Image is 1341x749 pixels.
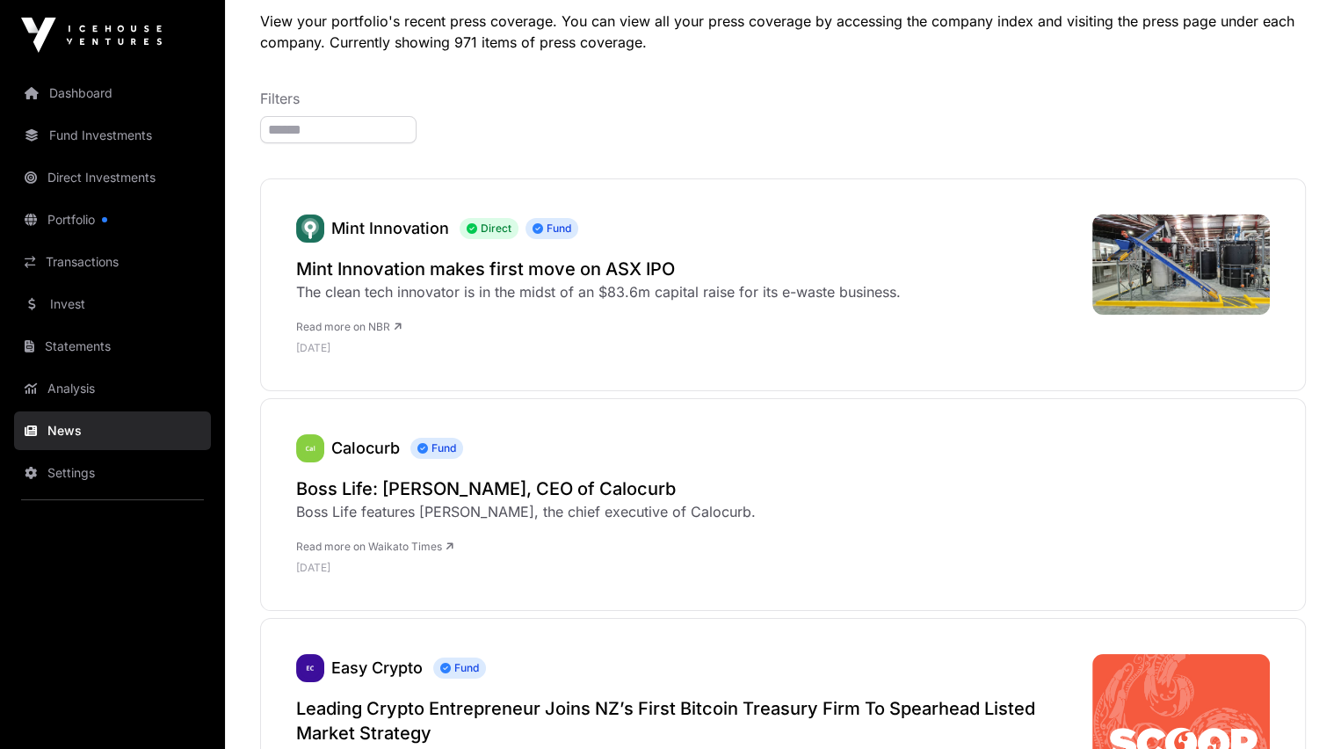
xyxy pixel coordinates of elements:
a: Calocurb [296,434,324,462]
a: Transactions [14,243,211,281]
a: Easy Crypto [331,658,423,677]
a: Read more on Waikato Times [296,540,453,553]
a: Analysis [14,369,211,408]
a: Mint Innovation makes first move on ASX IPO [296,257,901,281]
a: News [14,411,211,450]
span: Fund [433,658,486,679]
img: Icehouse Ventures Logo [21,18,162,53]
a: Invest [14,285,211,324]
a: Mint Innovation [331,219,449,237]
a: Direct Investments [14,158,211,197]
img: mint-innovation-hammer-mill-.jpeg [1092,215,1270,315]
span: Fund [410,438,463,459]
a: Boss Life: [PERSON_NAME], CEO of Calocurb [296,476,756,501]
a: Settings [14,454,211,492]
span: Fund [526,218,578,239]
p: View your portfolio's recent press coverage. You can view all your press coverage by accessing th... [260,11,1306,53]
a: Fund Investments [14,116,211,155]
a: Mint Innovation [296,215,324,243]
a: Read more on NBR [296,320,402,333]
a: Dashboard [14,74,211,113]
span: Direct [460,218,518,239]
div: Boss Life features [PERSON_NAME], the chief executive of Calocurb. [296,501,756,522]
img: calocurb301.png [296,434,324,462]
p: Filters [260,88,1306,109]
img: Mint.svg [296,215,324,243]
img: easy-crypto302.png [296,654,324,682]
a: Leading Crypto Entrepreneur Joins NZ’s First Bitcoin Treasury Firm To Spearhead Listed Market Str... [296,696,1075,745]
a: Easy Crypto [296,654,324,682]
a: Calocurb [331,439,400,457]
p: [DATE] [296,341,901,355]
a: Statements [14,327,211,366]
div: The clean tech innovator is in the midst of an $83.6m capital raise for its e-waste business. [296,281,901,302]
p: [DATE] [296,561,756,575]
iframe: Chat Widget [1253,665,1341,749]
a: Portfolio [14,200,211,239]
